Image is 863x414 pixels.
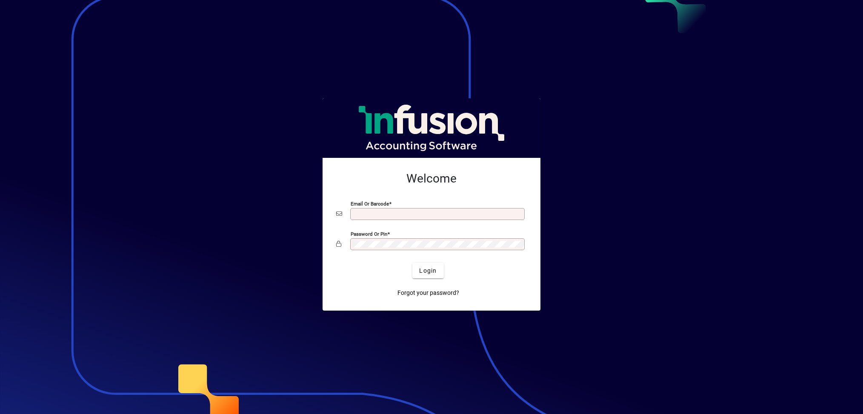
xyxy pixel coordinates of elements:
[351,231,387,237] mat-label: Password or Pin
[397,288,459,297] span: Forgot your password?
[351,201,389,207] mat-label: Email or Barcode
[394,285,463,300] a: Forgot your password?
[336,171,527,186] h2: Welcome
[412,263,443,278] button: Login
[419,266,437,275] span: Login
